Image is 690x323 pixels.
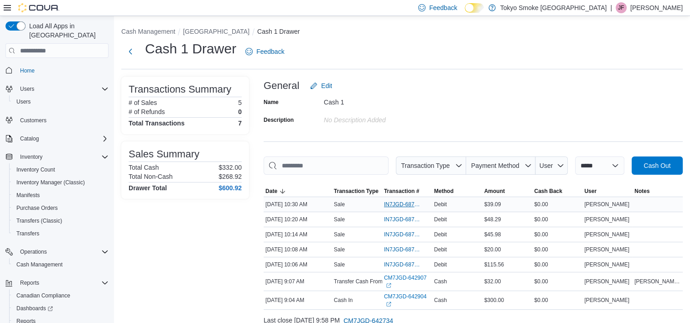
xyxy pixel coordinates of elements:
[20,279,39,287] span: Reports
[129,120,185,127] h4: Total Transactions
[334,201,345,208] p: Sale
[9,289,112,302] button: Canadian Compliance
[2,83,112,95] button: Users
[16,83,38,94] button: Users
[16,83,109,94] span: Users
[129,99,157,106] h6: # of Sales
[16,151,46,162] button: Inventory
[13,303,57,314] a: Dashboards
[264,186,332,197] button: Date
[434,231,447,238] span: Debit
[471,162,519,169] span: Payment Method
[584,278,629,285] span: [PERSON_NAME]
[384,216,421,223] span: IN7JGD-6876336
[334,216,345,223] p: Sale
[13,203,62,214] a: Purchase Orders
[13,190,43,201] a: Manifests
[16,305,53,312] span: Dashboards
[16,115,50,126] a: Customers
[532,186,582,197] button: Cash Back
[13,203,109,214] span: Purchase Orders
[384,261,421,268] span: IN7JGD-6876330
[129,173,173,180] h6: Total Non-Cash
[482,186,533,197] button: Amount
[434,216,447,223] span: Debit
[13,164,59,175] a: Inventory Count
[218,184,242,192] h4: $600.92
[264,99,279,106] label: Name
[264,199,332,210] div: [DATE] 10:30 AM
[386,302,391,307] svg: External link
[434,261,447,268] span: Debit
[432,186,482,197] button: Method
[238,108,242,115] p: 0
[9,163,112,176] button: Inventory Count
[535,156,568,175] button: User
[429,3,457,12] span: Feedback
[16,246,109,257] span: Operations
[218,164,242,171] p: $332.00
[13,303,109,314] span: Dashboards
[332,186,382,197] button: Transaction Type
[9,302,112,315] a: Dashboards
[306,77,336,95] button: Edit
[618,2,624,13] span: JF
[324,95,446,106] div: Cash 1
[484,216,501,223] span: $48.29
[384,274,431,289] a: CM7JGD-642907External link
[324,113,446,124] div: No Description added
[2,276,112,289] button: Reports
[334,278,395,285] p: Transfer Cash From Safe
[634,188,649,195] span: Notes
[584,297,629,304] span: [PERSON_NAME]
[264,295,332,306] div: [DATE] 9:04 AM
[20,135,39,142] span: Catalog
[238,99,242,106] p: 5
[532,276,582,287] div: $0.00
[256,47,284,56] span: Feedback
[384,293,431,307] a: CM7JGD-642904External link
[532,229,582,240] div: $0.00
[16,292,70,299] span: Canadian Compliance
[13,290,109,301] span: Canadian Compliance
[643,161,670,170] span: Cash Out
[384,229,431,240] button: IN7JGD-6876333
[384,244,431,255] button: IN7JGD-6876332
[321,81,332,90] span: Edit
[386,283,391,288] svg: External link
[16,133,42,144] button: Catalog
[16,277,43,288] button: Reports
[532,199,582,210] div: $0.00
[532,295,582,306] div: $0.00
[465,3,484,13] input: Dark Mode
[484,201,501,208] span: $39.09
[16,261,62,268] span: Cash Management
[434,188,454,195] span: Method
[634,278,681,285] span: [PERSON_NAME]. dimes and [PERSON_NAME]
[13,96,34,107] a: Users
[16,204,58,212] span: Purchase Orders
[13,228,43,239] a: Transfers
[9,227,112,240] button: Transfers
[264,214,332,225] div: [DATE] 10:20 AM
[334,297,353,304] p: Cash In
[584,246,629,253] span: [PERSON_NAME]
[16,230,39,237] span: Transfers
[13,259,66,270] a: Cash Management
[264,229,332,240] div: [DATE] 10:14 AM
[384,201,421,208] span: IN7JGD-6876343
[500,2,607,13] p: Tokyo Smoke [GEOGRAPHIC_DATA]
[484,278,501,285] span: $32.00
[633,186,683,197] button: Notes
[9,214,112,227] button: Transfers (Classic)
[16,64,109,76] span: Home
[264,116,294,124] label: Description
[9,95,112,108] button: Users
[129,164,159,171] h6: Total Cash
[434,278,447,285] span: Cash
[265,188,277,195] span: Date
[384,246,421,253] span: IN7JGD-6876332
[121,28,175,35] button: Cash Management
[534,188,562,195] span: Cash Back
[121,42,140,61] button: Next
